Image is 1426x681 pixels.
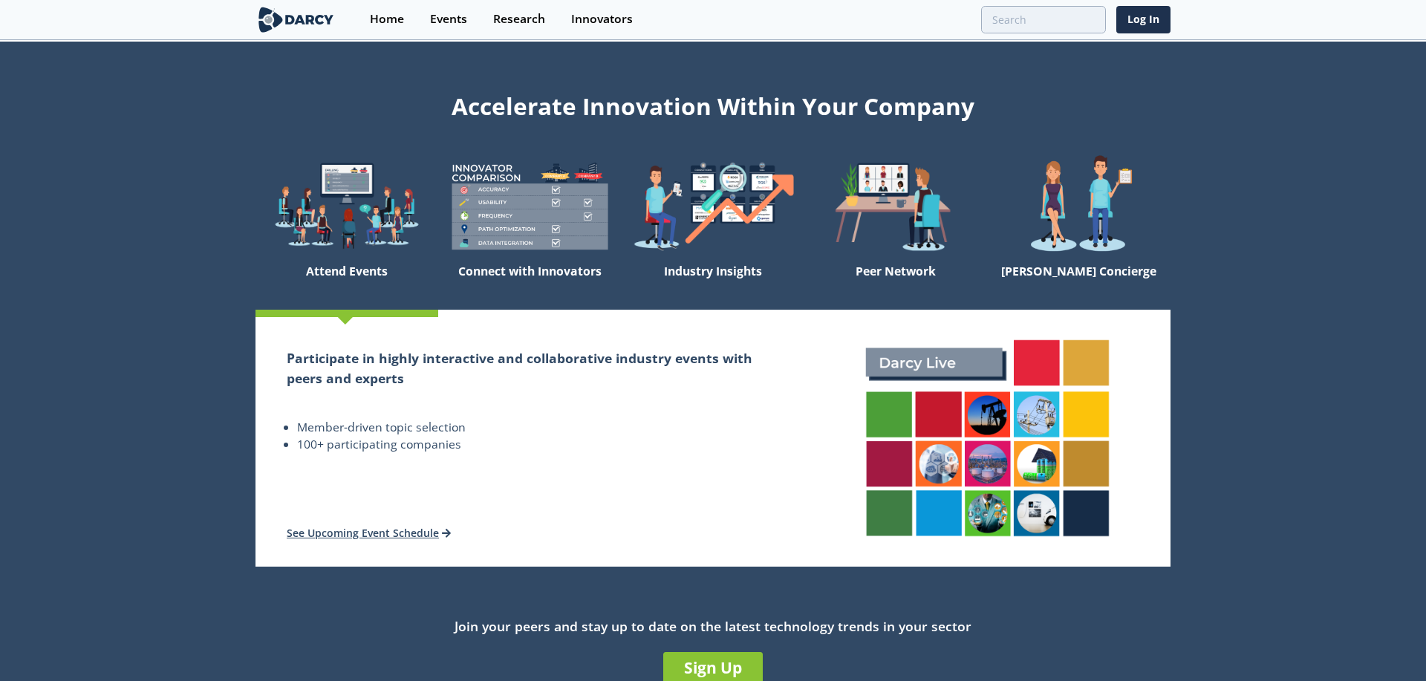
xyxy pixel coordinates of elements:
img: welcome-concierge-wide-20dccca83e9cbdbb601deee24fb8df72.png [988,154,1171,258]
div: Home [370,13,404,25]
img: welcome-find-a12191a34a96034fcac36f4ff4d37733.png [622,154,804,258]
div: Events [430,13,467,25]
li: 100+ participating companies [297,436,773,454]
li: Member-driven topic selection [297,419,773,437]
a: See Upcoming Event Schedule [287,526,451,540]
img: welcome-explore-560578ff38cea7c86bcfe544b5e45342.png [255,154,438,258]
div: Innovators [571,13,633,25]
a: Log In [1116,6,1171,33]
img: attend-events-831e21027d8dfeae142a4bc70e306247.png [850,325,1125,553]
h2: Participate in highly interactive and collaborative industry events with peers and experts [287,348,773,388]
div: Research [493,13,545,25]
div: Industry Insights [622,258,804,310]
img: logo-wide.svg [255,7,336,33]
div: Attend Events [255,258,438,310]
input: Advanced Search [981,6,1106,33]
div: Accelerate Innovation Within Your Company [255,83,1171,123]
div: Connect with Innovators [438,258,621,310]
div: Peer Network [804,258,987,310]
img: welcome-attend-b816887fc24c32c29d1763c6e0ddb6e6.png [804,154,987,258]
div: [PERSON_NAME] Concierge [988,258,1171,310]
img: welcome-compare-1b687586299da8f117b7ac84fd957760.png [438,154,621,258]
